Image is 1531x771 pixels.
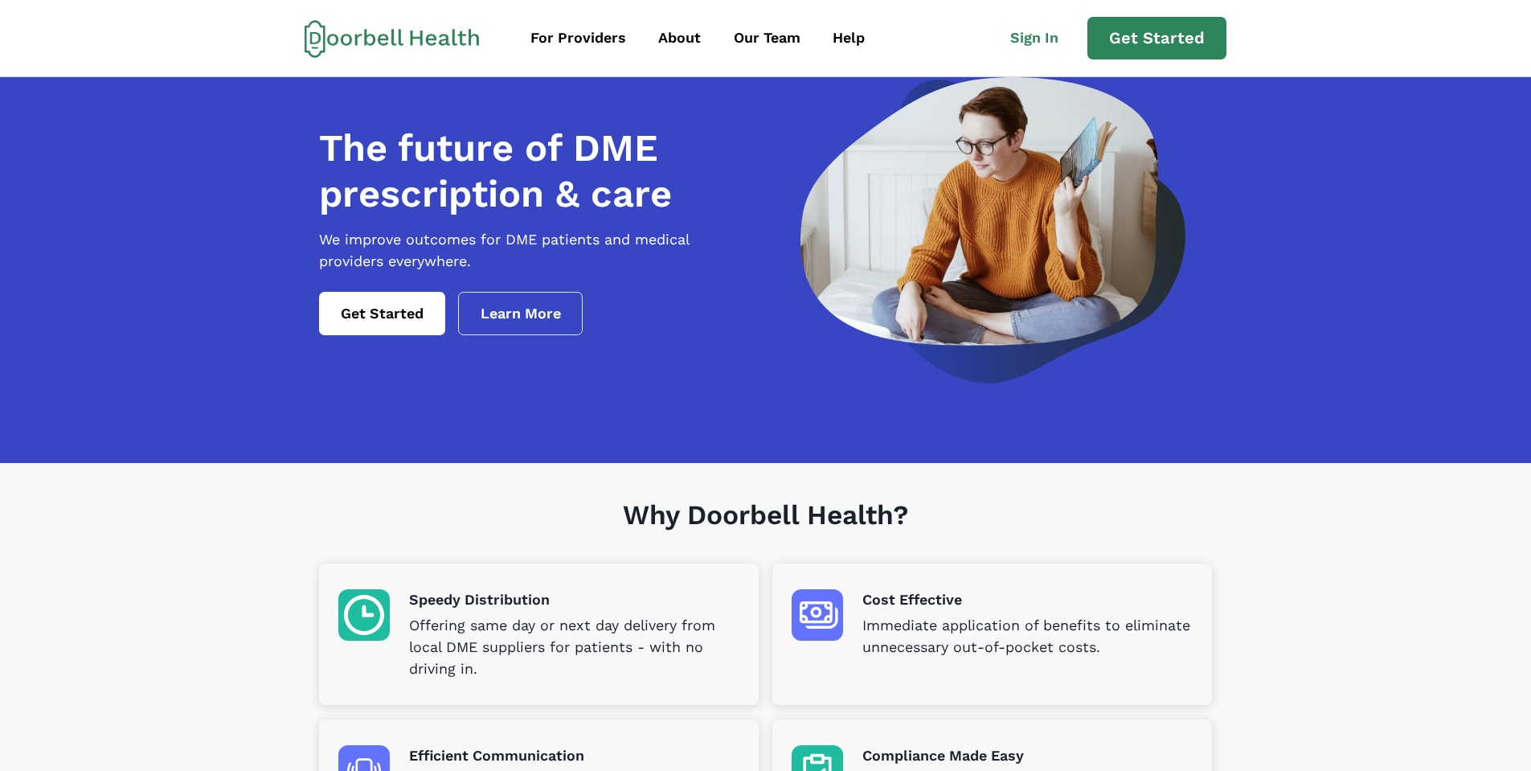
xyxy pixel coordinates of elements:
[833,27,865,49] div: Help
[719,20,815,56] a: Our Team
[734,27,800,49] div: Our Team
[409,745,739,767] p: Efficient Communication
[862,745,1193,767] p: Compliance Made Easy
[1087,17,1226,60] a: Get Started
[338,589,390,641] img: Speedy Distribution icon
[530,27,626,49] div: For Providers
[319,229,756,273] p: We improve outcomes for DME patients and medical providers everywhere.
[458,292,583,335] a: Learn More
[409,589,739,611] p: Speedy Distribution
[319,125,756,216] h1: The future of DME prescription & care
[409,615,739,680] p: Offering same day or next day delivery from local DME suppliers for patients - with no driving in.
[800,77,1185,383] img: a woman looking at a computer
[996,20,1087,56] a: Sign In
[818,20,879,56] a: Help
[516,20,641,56] a: For Providers
[644,20,715,56] a: About
[319,499,1212,564] h1: Why Doorbell Health?
[862,589,1193,611] p: Cost Effective
[319,292,445,335] a: Get Started
[862,615,1193,658] p: Immediate application of benefits to eliminate unnecessary out-of-pocket costs.
[792,589,843,641] img: Cost Effective icon
[658,27,701,49] div: About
